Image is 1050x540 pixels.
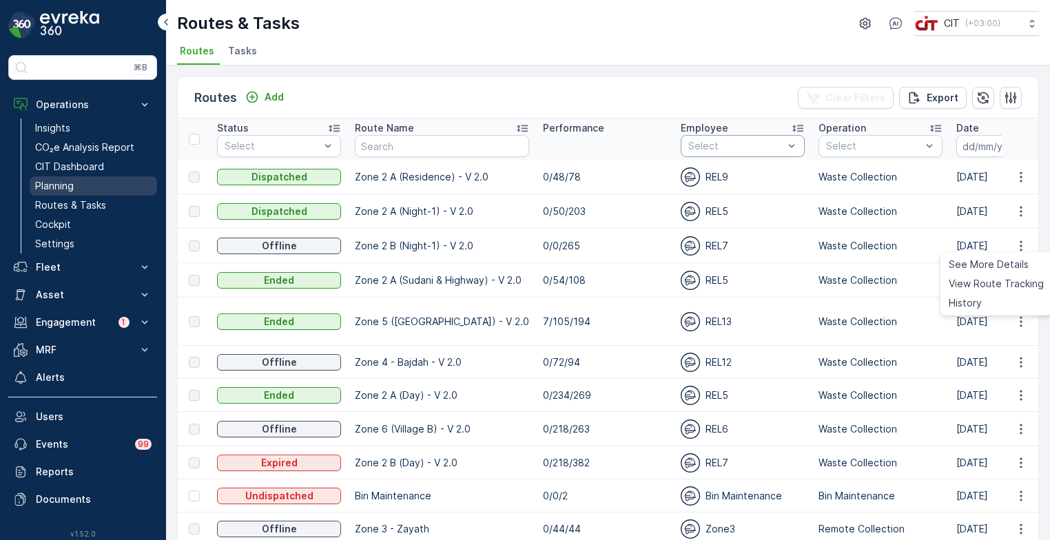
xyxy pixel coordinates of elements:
[36,98,130,112] p: Operations
[121,317,127,329] p: 1
[177,12,300,34] p: Routes & Tasks
[217,387,341,404] button: Ended
[681,453,700,473] img: svg%3e
[189,523,200,534] div: Toggle Row Selected
[819,355,943,369] p: Waste Collection
[543,522,667,536] p: 0/44/44
[355,205,529,218] p: Zone 2 A (Night-1) - V 2.0
[36,260,130,274] p: Fleet
[543,121,604,135] p: Performance
[681,312,700,331] img: svg%3e
[543,205,667,218] p: 0/50/203
[543,239,667,253] p: 0/0/265
[217,272,341,289] button: Ended
[194,88,237,107] p: Routes
[36,343,130,357] p: MRF
[543,489,667,503] p: 0/0/2
[915,11,1039,36] button: CIT(+03:00)
[8,336,157,364] button: MRF
[217,421,341,437] button: Offline
[217,238,341,254] button: Offline
[189,316,200,327] div: Toggle Row Selected
[245,489,313,503] p: Undispatched
[681,202,700,221] img: svg%3e
[30,234,157,253] a: Settings
[8,11,36,39] img: logo
[8,530,157,538] span: v 1.52.0
[825,91,885,105] p: Clear Filters
[217,169,341,185] button: Dispatched
[819,388,943,402] p: Waste Collection
[681,167,805,187] div: REL9
[943,274,1049,293] a: View Route Tracking
[262,522,297,536] p: Offline
[681,419,700,439] img: svg%3e
[819,273,943,287] p: Waste Collection
[943,255,1049,274] a: See More Details
[681,236,805,256] div: REL7
[228,44,257,58] span: Tasks
[264,315,294,329] p: Ended
[35,141,134,154] p: CO₂e Analysis Report
[965,18,1000,29] p: ( +03:00 )
[819,170,943,184] p: Waste Collection
[681,271,805,290] div: REL5
[819,121,866,135] p: Operation
[681,271,700,290] img: svg%3e
[819,239,943,253] p: Waste Collection
[189,172,200,183] div: Toggle Row Selected
[681,486,805,506] div: Bin Maintenance
[240,89,289,105] button: Add
[36,437,127,451] p: Events
[819,489,943,503] p: Bin Maintenance
[543,355,667,369] p: 0/72/94
[915,16,938,31] img: cit-logo_pOk6rL0.png
[262,239,297,253] p: Offline
[30,176,157,196] a: Planning
[251,170,307,184] p: Dispatched
[543,456,667,470] p: 0/218/382
[217,121,249,135] p: Status
[8,253,157,281] button: Fleet
[681,353,805,372] div: REL12
[8,403,157,430] a: Users
[681,519,700,539] img: svg%3e
[355,135,529,157] input: Search
[217,521,341,537] button: Offline
[8,458,157,486] a: Reports
[355,422,529,436] p: Zone 6 (Village B) - V 2.0
[826,139,921,153] p: Select
[8,91,157,118] button: Operations
[264,388,294,402] p: Ended
[8,281,157,309] button: Asset
[681,202,805,221] div: REL5
[30,138,157,157] a: CO₂e Analysis Report
[217,313,341,330] button: Ended
[543,315,667,329] p: 7/105/194
[355,315,529,329] p: Zone 5 ([GEOGRAPHIC_DATA]) - V 2.0
[35,121,70,135] p: Insights
[189,424,200,435] div: Toggle Row Selected
[355,522,529,536] p: Zone 3 - Zayath
[180,44,214,58] span: Routes
[949,296,982,310] span: History
[35,218,71,231] p: Cockpit
[681,486,700,506] img: svg%3e
[956,121,979,135] p: Date
[264,273,294,287] p: Ended
[262,422,297,436] p: Offline
[543,422,667,436] p: 0/218/263
[217,488,341,504] button: Undispatched
[681,167,700,187] img: svg%3e
[189,390,200,401] div: Toggle Row Selected
[35,160,104,174] p: CIT Dashboard
[217,455,341,471] button: Expired
[40,11,99,39] img: logo_dark-DEwI_e13.png
[134,62,147,73] p: ⌘B
[189,206,200,217] div: Toggle Row Selected
[189,275,200,286] div: Toggle Row Selected
[217,354,341,371] button: Offline
[189,490,200,501] div: Toggle Row Selected
[681,453,805,473] div: REL7
[543,388,667,402] p: 0/234/269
